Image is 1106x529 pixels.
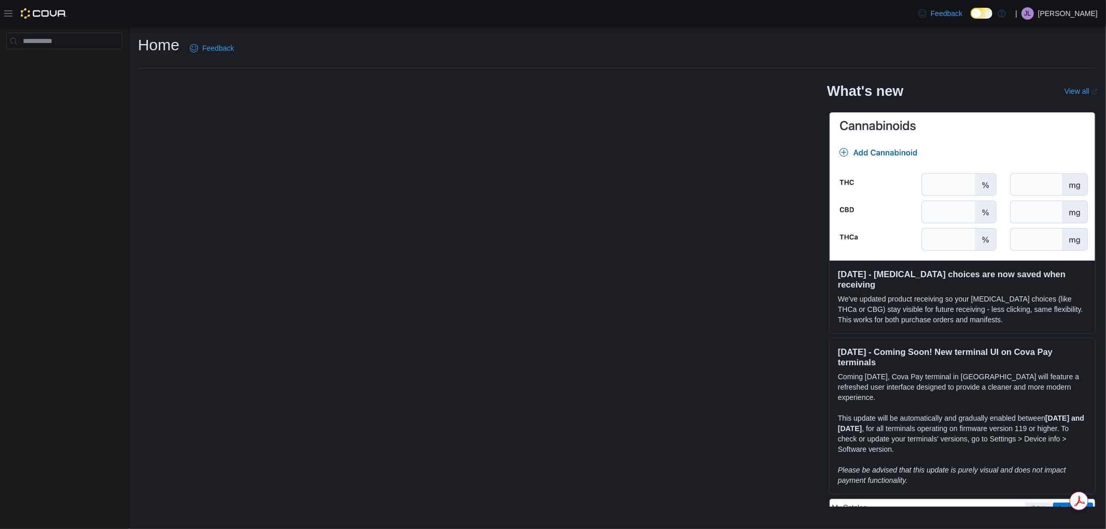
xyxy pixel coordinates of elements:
[21,8,67,19] img: Cova
[1065,87,1098,95] a: View allExternal link
[1038,7,1098,20] p: [PERSON_NAME]
[838,371,1087,403] p: Coming [DATE], Cova Pay terminal in [GEOGRAPHIC_DATA] will feature a refreshed user interface des...
[6,51,122,76] nav: Complex example
[186,38,238,59] a: Feedback
[971,8,992,19] input: Dark Mode
[838,269,1087,290] h3: [DATE] - [MEDICAL_DATA] choices are now saved when receiving
[1015,7,1017,20] p: |
[838,413,1087,454] p: This update will be automatically and gradually enabled between , for all terminals operating on ...
[138,35,179,55] h1: Home
[838,466,1066,484] em: Please be advised that this update is purely visual and does not impact payment functionality.
[838,347,1087,367] h3: [DATE] - Coming Soon! New terminal UI on Cova Pay terminals
[202,43,234,53] span: Feedback
[1021,7,1034,20] div: Jarod Lalonde
[1091,89,1098,95] svg: External link
[827,83,903,99] h2: What's new
[838,414,1084,433] strong: [DATE] and [DATE]
[1025,7,1031,20] span: JL
[931,8,962,19] span: Feedback
[914,3,967,24] a: Feedback
[838,294,1087,325] p: We've updated product receiving so your [MEDICAL_DATA] choices (like THCa or CBG) stay visible fo...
